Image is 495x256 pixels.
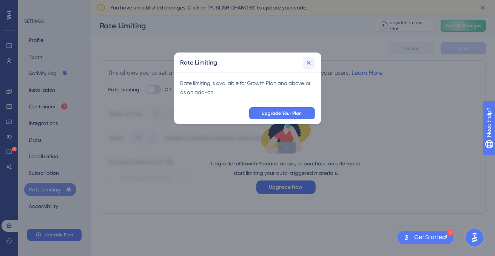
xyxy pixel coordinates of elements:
span: Need Help? [18,2,47,11]
span: Upgrade Your Plan [262,110,302,116]
div: Open Get Started! checklist, remaining modules: 1 [398,231,453,244]
div: Rate limiting is available for Growth Plan and above, or as an add-on. [180,79,315,97]
div: Get Started! [414,233,447,242]
iframe: UserGuiding AI Assistant Launcher [463,226,486,249]
div: 1 [447,229,453,236]
img: launcher-image-alternative-text [402,233,411,242]
h2: Rate Limiting [180,58,217,67]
